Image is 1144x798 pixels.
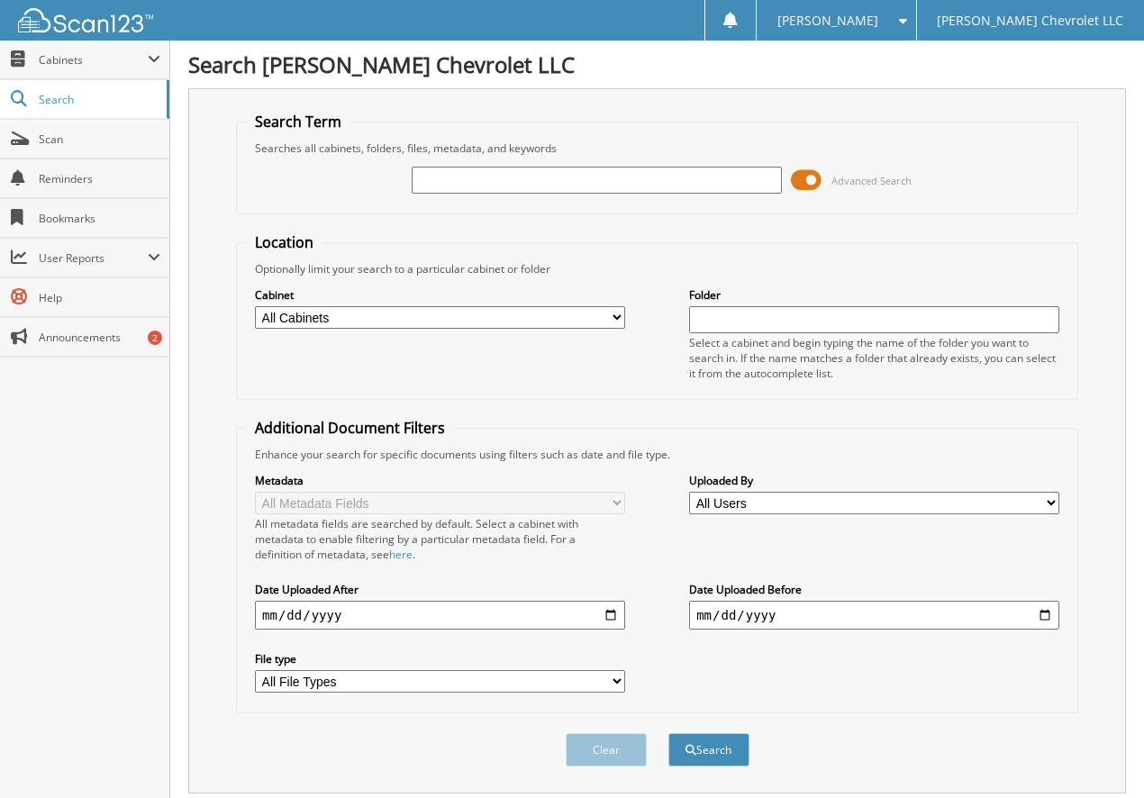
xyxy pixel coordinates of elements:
button: Clear [566,733,647,766]
label: Cabinet [255,287,625,303]
h1: Search [PERSON_NAME] Chevrolet LLC [188,50,1126,79]
div: Optionally limit your search to a particular cabinet or folder [246,261,1068,277]
span: User Reports [39,250,148,266]
span: Bookmarks [39,211,160,226]
legend: Additional Document Filters [246,418,454,438]
div: Enhance your search for specific documents using filters such as date and file type. [246,447,1068,462]
span: Reminders [39,171,160,186]
span: Cabinets [39,52,148,68]
span: Advanced Search [831,174,912,187]
label: Folder [689,287,1059,303]
label: Date Uploaded Before [689,582,1059,597]
span: [PERSON_NAME] [777,15,878,26]
span: Announcements [39,330,160,345]
span: Search [39,92,158,107]
a: here [389,547,413,562]
span: [PERSON_NAME] Chevrolet LLC [937,15,1123,26]
label: Date Uploaded After [255,582,625,597]
img: scan123-logo-white.svg [18,8,153,32]
legend: Search Term [246,112,350,131]
div: Select a cabinet and begin typing the name of the folder you want to search in. If the name match... [689,335,1059,381]
span: Scan [39,131,160,147]
span: Help [39,290,160,305]
div: 2 [148,331,162,345]
button: Search [668,733,749,766]
label: File type [255,651,625,667]
div: All metadata fields are searched by default. Select a cabinet with metadata to enable filtering b... [255,516,625,562]
label: Metadata [255,473,625,488]
label: Uploaded By [689,473,1059,488]
input: end [689,601,1059,630]
legend: Location [246,232,322,252]
div: Searches all cabinets, folders, files, metadata, and keywords [246,141,1068,156]
input: start [255,601,625,630]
